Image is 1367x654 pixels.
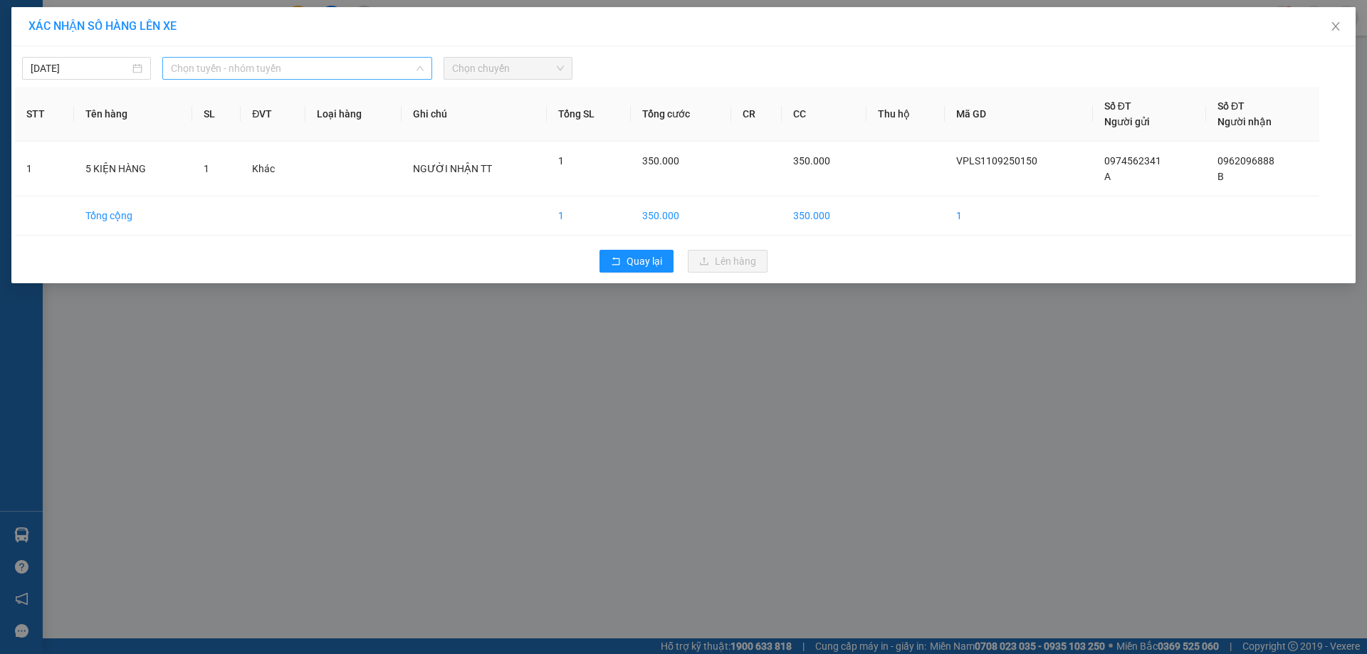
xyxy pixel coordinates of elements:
[413,163,492,174] span: NGƯỜI NHẬN TT
[1104,100,1131,112] span: Số ĐT
[547,87,631,142] th: Tổng SL
[1217,116,1272,127] span: Người nhận
[782,87,867,142] th: CC
[204,163,209,174] span: 1
[956,155,1037,167] span: VPLS1109250150
[599,250,674,273] button: rollbackQuay lại
[1316,7,1356,47] button: Close
[1330,21,1341,32] span: close
[402,87,546,142] th: Ghi chú
[1104,155,1161,167] span: 0974562341
[1217,100,1245,112] span: Số ĐT
[627,253,662,269] span: Quay lại
[731,87,782,142] th: CR
[241,142,305,196] td: Khác
[1104,171,1111,182] span: A
[28,19,177,33] span: XÁC NHẬN SỐ HÀNG LÊN XE
[241,87,305,142] th: ĐVT
[642,155,679,167] span: 350.000
[1217,155,1274,167] span: 0962096888
[31,60,130,76] input: 12/09/2025
[74,142,192,196] td: 5 KIỆN HÀNG
[782,196,867,236] td: 350.000
[192,87,241,142] th: SL
[558,155,564,167] span: 1
[74,196,192,236] td: Tổng cộng
[945,87,1093,142] th: Mã GD
[1104,116,1150,127] span: Người gửi
[416,64,424,73] span: down
[15,87,74,142] th: STT
[688,250,768,273] button: uploadLên hàng
[611,256,621,268] span: rollback
[74,87,192,142] th: Tên hàng
[452,58,564,79] span: Chọn chuyến
[305,87,402,142] th: Loại hàng
[866,87,945,142] th: Thu hộ
[171,58,424,79] span: Chọn tuyến - nhóm tuyến
[793,155,830,167] span: 350.000
[631,87,731,142] th: Tổng cước
[15,142,74,196] td: 1
[1217,171,1224,182] span: B
[631,196,731,236] td: 350.000
[945,196,1093,236] td: 1
[547,196,631,236] td: 1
